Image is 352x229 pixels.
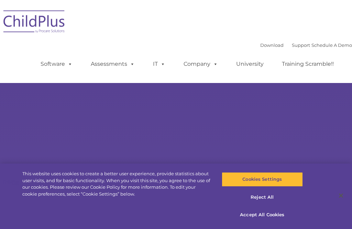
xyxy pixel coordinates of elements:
[146,57,172,71] a: IT
[275,57,341,71] a: Training Scramble!!
[311,42,352,48] a: Schedule A Demo
[333,188,349,203] button: Close
[222,208,303,222] button: Accept All Cookies
[222,172,303,187] button: Cookies Settings
[292,42,310,48] a: Support
[229,57,271,71] a: University
[22,170,211,197] div: This website uses cookies to create a better user experience, provide statistics about user visit...
[84,57,142,71] a: Assessments
[222,190,303,205] button: Reject All
[260,42,352,48] font: |
[260,42,284,48] a: Download
[177,57,225,71] a: Company
[34,57,79,71] a: Software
